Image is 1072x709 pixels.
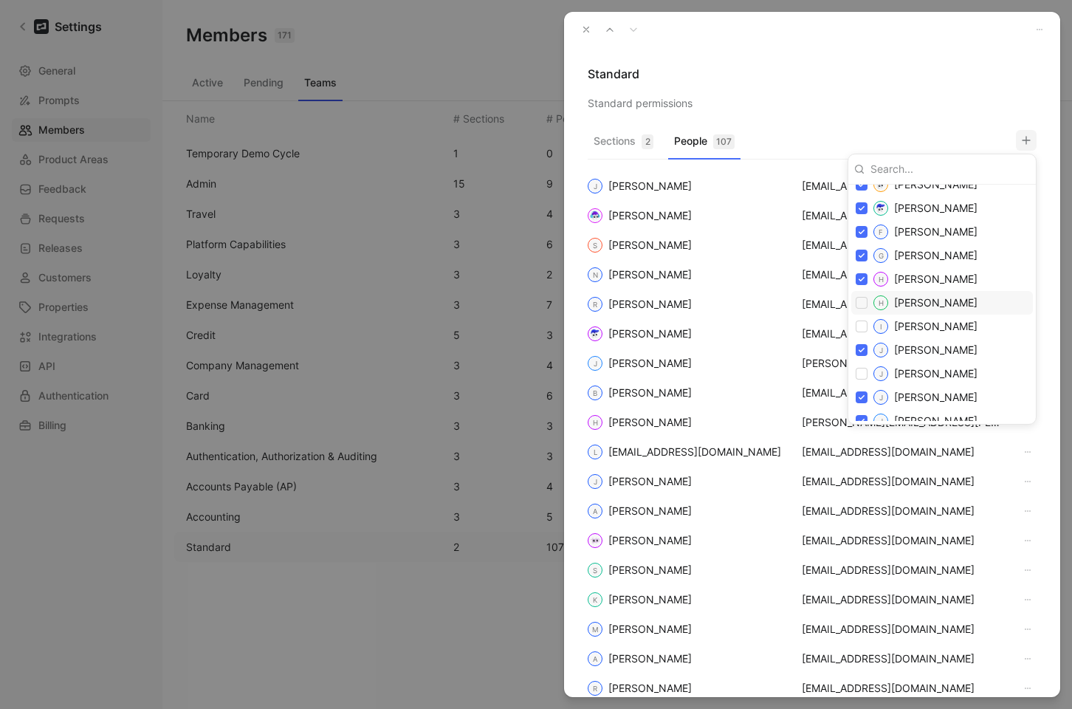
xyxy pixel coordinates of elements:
text: H [879,275,884,284]
span: [PERSON_NAME] [894,178,977,191]
span: [PERSON_NAME] [894,414,977,427]
text: I [880,323,882,331]
text: J [879,394,883,402]
span: [PERSON_NAME] [894,202,977,214]
svg: Honami [875,297,887,309]
svg: Heather [875,273,887,285]
span: [PERSON_NAME] [894,391,977,403]
svg: Jai [875,368,887,380]
img: Flora [875,202,887,214]
span: [PERSON_NAME] [894,225,977,238]
img: Ethan [875,179,887,191]
span: [PERSON_NAME] [894,320,977,332]
text: H [879,299,884,307]
svg: Francisco [875,226,887,238]
span: [PERSON_NAME] [894,296,977,309]
svg: Garrett [875,250,887,261]
input: Search... [865,157,1030,181]
text: G [879,252,884,260]
text: J [879,370,883,378]
svg: Ines [875,321,887,332]
span: [PERSON_NAME] [894,273,977,285]
text: J [879,417,883,425]
span: [PERSON_NAME] [894,249,977,261]
svg: Jack [875,344,887,356]
svg: Janelle [875,415,887,427]
text: J [879,346,883,354]
span: [PERSON_NAME] [894,367,977,380]
span: [PERSON_NAME] [894,343,977,356]
svg: Jamie [875,391,887,403]
text: F [879,228,883,236]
